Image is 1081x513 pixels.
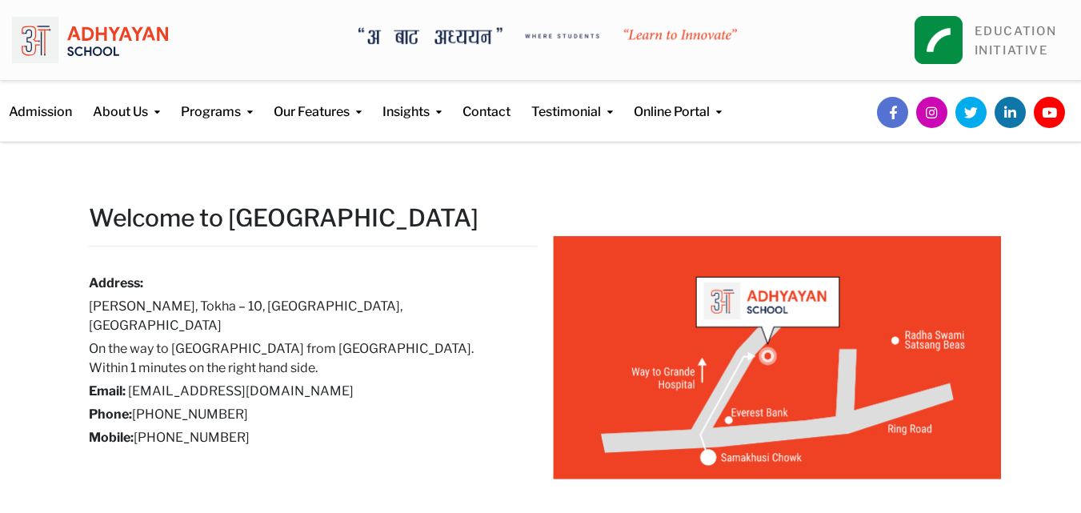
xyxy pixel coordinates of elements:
a: [EMAIL_ADDRESS][DOMAIN_NAME] [128,383,354,399]
h6: On the way to [GEOGRAPHIC_DATA] from [GEOGRAPHIC_DATA]. Within 1 minutes on the right hand side. [89,339,513,378]
h6: [PHONE_NUMBER] [89,428,513,447]
strong: Mobile: [89,430,134,445]
a: Admission [9,81,72,122]
h6: [PHONE_NUMBER] [89,405,513,424]
a: Insights [382,81,442,122]
strong: Phone: [89,407,132,422]
img: Adhyayan - Map [553,236,1001,479]
h2: Welcome to [GEOGRAPHIC_DATA] [89,202,537,233]
a: EDUCATIONINITIATIVE [975,24,1057,58]
h6: [PERSON_NAME], Tokha – 10, [GEOGRAPHIC_DATA], [GEOGRAPHIC_DATA] [89,297,513,335]
a: About Us [93,81,160,122]
a: Online Portal [634,81,722,122]
strong: Address: [89,275,143,291]
a: Our Features [274,81,362,122]
a: Contact [462,81,510,122]
img: logo [12,12,168,68]
a: Programs [181,81,253,122]
strong: Email: [89,383,126,399]
img: A Bata Adhyayan where students learn to Innovate [358,27,737,45]
img: square_leapfrog [915,16,963,64]
a: Testimonial [531,81,613,122]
